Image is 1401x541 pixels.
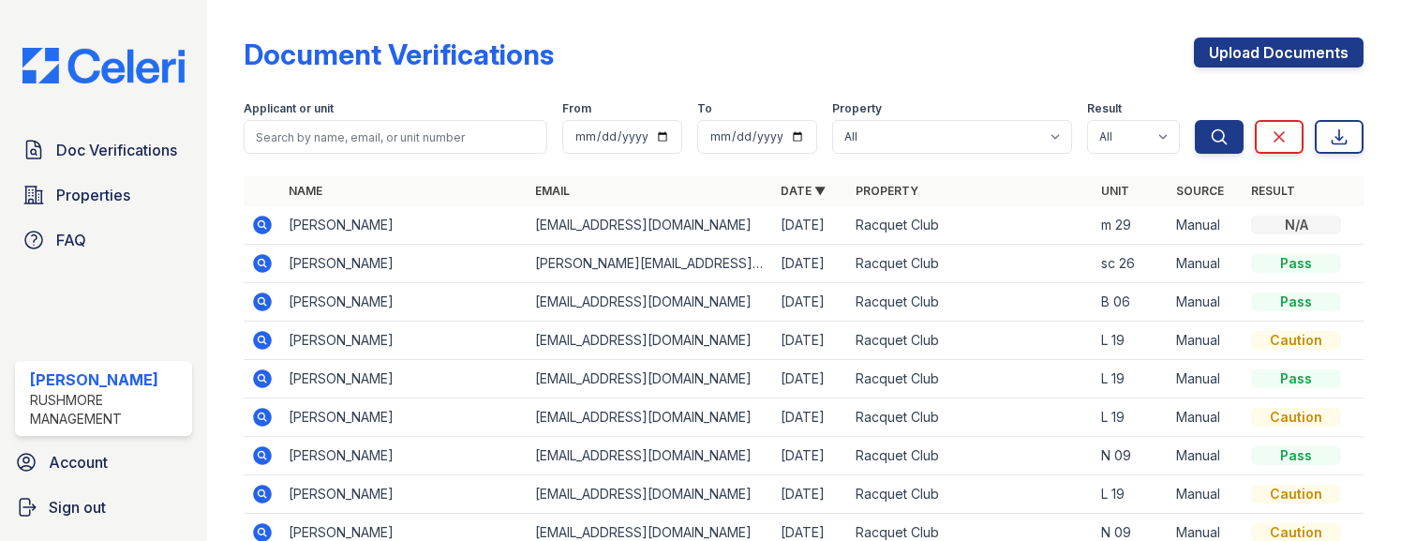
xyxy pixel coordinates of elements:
[528,283,773,322] td: [EMAIL_ADDRESS][DOMAIN_NAME]
[1169,475,1244,514] td: Manual
[848,245,1094,283] td: Racquet Club
[49,496,106,518] span: Sign out
[832,101,882,116] label: Property
[1194,38,1364,68] a: Upload Documents
[1169,283,1244,322] td: Manual
[7,443,200,481] a: Account
[281,283,527,322] td: [PERSON_NAME]
[1251,331,1341,350] div: Caution
[535,184,570,198] a: Email
[528,322,773,360] td: [EMAIL_ADDRESS][DOMAIN_NAME]
[1169,206,1244,245] td: Manual
[528,245,773,283] td: [PERSON_NAME][EMAIL_ADDRESS][PERSON_NAME][DOMAIN_NAME]
[697,101,712,116] label: To
[1169,360,1244,398] td: Manual
[1087,101,1122,116] label: Result
[281,398,527,437] td: [PERSON_NAME]
[289,184,322,198] a: Name
[1169,398,1244,437] td: Manual
[528,398,773,437] td: [EMAIL_ADDRESS][DOMAIN_NAME]
[281,360,527,398] td: [PERSON_NAME]
[781,184,826,198] a: Date ▼
[1176,184,1224,198] a: Source
[773,245,848,283] td: [DATE]
[15,221,192,259] a: FAQ
[281,437,527,475] td: [PERSON_NAME]
[49,451,108,473] span: Account
[244,101,334,116] label: Applicant or unit
[1251,184,1295,198] a: Result
[1094,437,1169,475] td: N 09
[1094,245,1169,283] td: sc 26
[1251,485,1341,503] div: Caution
[1251,216,1341,234] div: N/A
[7,48,200,84] img: CE_Logo_Blue-a8612792a0a2168367f1c8372b55b34899dd931a85d93a1a3d3e32e68fde9ad4.png
[773,437,848,475] td: [DATE]
[281,475,527,514] td: [PERSON_NAME]
[1094,398,1169,437] td: L 19
[1094,206,1169,245] td: m 29
[56,229,86,251] span: FAQ
[773,360,848,398] td: [DATE]
[1169,245,1244,283] td: Manual
[1094,360,1169,398] td: L 19
[281,206,527,245] td: [PERSON_NAME]
[15,176,192,214] a: Properties
[848,475,1094,514] td: Racquet Club
[848,360,1094,398] td: Racquet Club
[562,101,591,116] label: From
[1251,369,1341,388] div: Pass
[1094,322,1169,360] td: L 19
[773,398,848,437] td: [DATE]
[1251,408,1341,427] div: Caution
[281,322,527,360] td: [PERSON_NAME]
[848,322,1094,360] td: Racquet Club
[1251,254,1341,273] div: Pass
[528,437,773,475] td: [EMAIL_ADDRESS][DOMAIN_NAME]
[30,368,185,391] div: [PERSON_NAME]
[848,437,1094,475] td: Racquet Club
[1169,322,1244,360] td: Manual
[856,184,918,198] a: Property
[1251,446,1341,465] div: Pass
[7,488,200,526] a: Sign out
[1251,293,1341,311] div: Pass
[1094,283,1169,322] td: B 06
[773,322,848,360] td: [DATE]
[56,139,177,161] span: Doc Verifications
[15,131,192,169] a: Doc Verifications
[848,206,1094,245] td: Racquet Club
[848,398,1094,437] td: Racquet Club
[30,391,185,428] div: Rushmore Management
[1094,475,1169,514] td: L 19
[1169,437,1244,475] td: Manual
[56,184,130,206] span: Properties
[528,206,773,245] td: [EMAIL_ADDRESS][DOMAIN_NAME]
[773,206,848,245] td: [DATE]
[244,120,547,154] input: Search by name, email, or unit number
[244,38,554,71] div: Document Verifications
[528,475,773,514] td: [EMAIL_ADDRESS][DOMAIN_NAME]
[773,283,848,322] td: [DATE]
[848,283,1094,322] td: Racquet Club
[1101,184,1129,198] a: Unit
[281,245,527,283] td: [PERSON_NAME]
[528,360,773,398] td: [EMAIL_ADDRESS][DOMAIN_NAME]
[773,475,848,514] td: [DATE]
